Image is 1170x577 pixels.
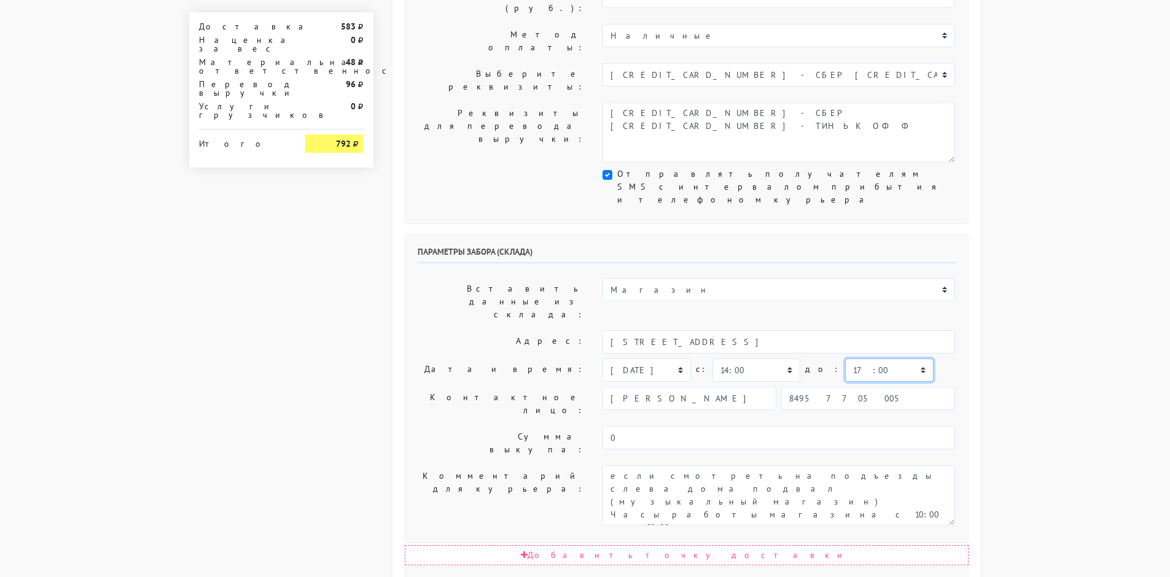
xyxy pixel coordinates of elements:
label: Отправлять получателям SMS с интервалом прибытия и телефоном курьера [617,168,955,206]
div: Итого [199,134,287,148]
strong: 792 [336,138,351,149]
textarea: если смотреть на подъезды слева дома подвал (музыкальный магазин) Часы работы магазина с 10:00 до... [603,465,955,525]
label: Дата и время: [408,358,594,382]
div: Услуги грузчиков [190,102,297,119]
label: Реквизиты для перевода выручки: [408,103,594,163]
strong: 48 [346,56,356,68]
label: Адрес: [408,330,594,354]
strong: 0 [351,101,356,112]
h6: Параметры забора (склада) [418,247,956,263]
div: Наценка за вес [190,36,297,53]
label: Вставить данные из склада: [408,278,594,325]
input: Телефон [781,387,955,410]
label: c: [696,358,708,380]
strong: 583 [341,21,356,32]
label: до: [805,358,840,380]
textarea: [CREDIT_CARD_NUMBER] - СБЕР [CREDIT_CARD_NUMBER] - ТИНЬКОФФ [603,103,955,163]
div: Перевод выручки [190,80,297,97]
div: Добавить точку доставки [405,545,969,565]
label: Комментарий для курьера: [408,465,594,525]
label: Контактное лицо: [408,387,594,421]
label: Метод оплаты: [408,24,594,58]
label: Сумма выкупа: [408,426,594,460]
div: Доставка [190,22,297,31]
strong: 96 [346,79,356,90]
label: Выберите реквизиты: [408,63,594,98]
input: Имя [603,387,776,410]
div: Материальная ответственность [190,58,297,75]
strong: 0 [351,34,356,45]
